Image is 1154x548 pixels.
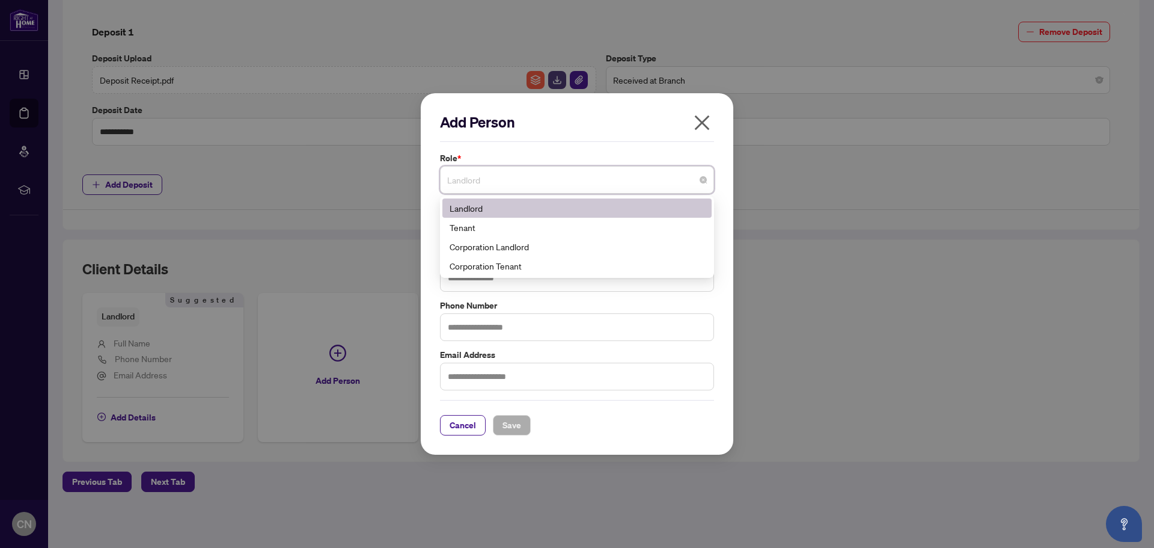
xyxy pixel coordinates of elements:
[440,415,486,436] button: Cancel
[442,218,712,237] div: Tenant
[450,221,704,234] div: Tenant
[1106,506,1142,542] button: Open asap
[450,259,704,272] div: Corporation Tenant
[692,113,712,132] span: close
[493,415,531,436] button: Save
[450,240,704,253] div: Corporation Landlord
[442,256,712,276] div: Corporation Tenant
[700,176,707,183] span: close-circle
[440,348,714,362] label: Email Address
[442,237,712,256] div: Corporation Landlord
[442,199,712,218] div: Landlord
[450,202,704,215] div: Landlord
[450,416,476,435] span: Cancel
[447,168,707,191] span: Landlord
[440,299,714,312] label: Phone Number
[440,112,714,132] h2: Add Person
[440,152,714,165] label: Role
